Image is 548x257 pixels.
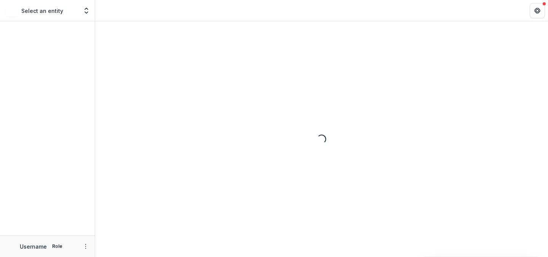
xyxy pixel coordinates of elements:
[50,243,65,250] p: Role
[20,243,47,251] p: Username
[81,3,92,18] button: Open entity switcher
[81,242,90,251] button: More
[21,7,63,15] p: Select an entity
[530,3,545,18] button: Get Help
